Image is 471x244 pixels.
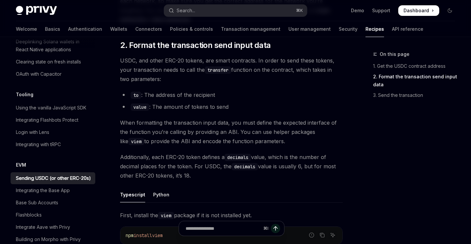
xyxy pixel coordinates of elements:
[404,7,429,14] span: Dashboard
[11,172,95,184] a: Sending USDC (or other ERC-20s)
[339,21,358,37] a: Security
[153,187,169,202] div: Python
[120,152,343,180] span: Additionally, each ERC-20 token defines a value, which is the number of decimal places for the to...
[16,128,49,136] div: Login with Lens
[11,184,95,196] a: Integrating the Base App
[11,209,95,221] a: Flashblocks
[16,104,86,112] div: Using the vanilla JavaScript SDK
[120,211,343,220] span: First, install the package if it is not installed yet.
[398,5,439,16] a: Dashboard
[11,221,95,233] a: Integrate Aave with Privy
[16,91,33,99] h5: Tooling
[11,56,95,68] a: Clearing state on fresh installs
[365,21,384,37] a: Recipes
[110,21,127,37] a: Wallets
[16,141,61,148] div: Integrating with tRPC
[11,139,95,150] a: Integrating with tRPC
[373,90,460,101] a: 3. Send the transaction
[120,118,343,146] span: When formatting the transaction input data, you must define the expected interface of the functio...
[120,56,343,84] span: USDC, and other ERC-20 tokens, are smart contracts. In order to send these tokens, your transacti...
[11,114,95,126] a: Integrating Flashbots Protect
[11,102,95,114] a: Using the vanilla JavaScript SDK
[373,71,460,90] a: 2. Format the transaction send input data
[16,186,70,194] div: Integrating the Base App
[351,7,364,14] a: Demo
[186,221,261,236] input: Ask a question...
[164,5,307,17] button: Open search
[170,21,213,37] a: Policies & controls
[221,21,280,37] a: Transaction management
[288,21,331,37] a: User management
[205,66,231,74] code: transfer
[16,116,78,124] div: Integrating Flashbots Protect
[16,174,91,182] div: Sending USDC (or other ERC-20s)
[16,211,42,219] div: Flashblocks
[225,154,251,161] code: decimals
[135,21,162,37] a: Connectors
[11,197,95,209] a: Base Sub Accounts
[16,161,26,169] h5: EVM
[45,21,60,37] a: Basics
[372,7,390,14] a: Support
[373,61,460,71] a: 1. Get the USDC contract address
[16,21,37,37] a: Welcome
[128,138,144,145] code: viem
[131,103,149,111] code: value
[16,223,70,231] div: Integrate Aave with Privy
[296,8,303,13] span: ⌘ K
[16,6,57,15] img: dark logo
[120,187,145,202] div: Typescript
[392,21,423,37] a: API reference
[68,21,102,37] a: Authentication
[11,68,95,80] a: OAuth with Capacitor
[158,212,174,219] code: viem
[232,163,258,170] code: decimals
[120,102,343,111] li: : The amount of tokens to send
[177,7,195,15] div: Search...
[120,90,343,100] li: : The address of the recipient
[16,199,58,207] div: Base Sub Accounts
[380,50,409,58] span: On this page
[16,235,81,243] div: Building on Morpho with Privy
[120,40,271,51] span: 2. Format the transaction send input data
[271,224,280,233] button: Send message
[131,92,141,99] code: to
[11,126,95,138] a: Login with Lens
[445,5,455,16] button: Toggle dark mode
[16,70,62,78] div: OAuth with Capacitor
[16,58,81,66] div: Clearing state on fresh installs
